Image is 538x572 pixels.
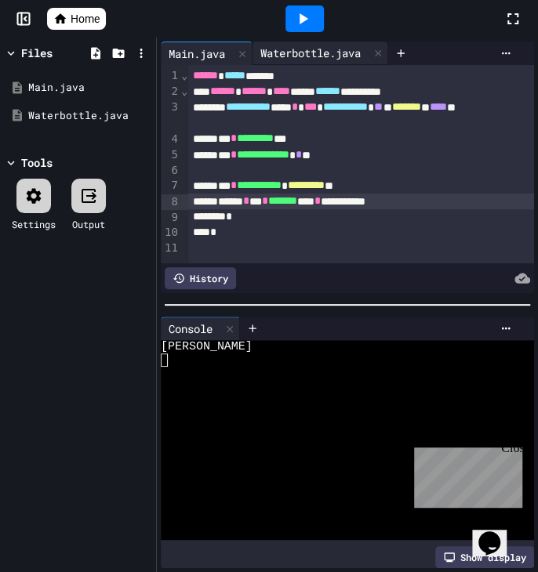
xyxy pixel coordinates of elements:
[161,241,180,255] div: 11
[161,68,180,84] div: 1
[161,317,240,340] div: Console
[21,45,53,61] div: Files
[165,267,236,289] div: History
[12,217,56,231] div: Settings
[72,217,105,231] div: Output
[161,132,180,147] div: 4
[161,100,180,131] div: 3
[161,45,233,62] div: Main.java
[161,84,180,100] div: 2
[47,8,106,30] a: Home
[161,42,253,65] div: Main.java
[435,546,534,568] div: Show display
[161,340,253,353] span: [PERSON_NAME]
[161,194,180,210] div: 8
[472,509,522,556] iframe: chat widget
[161,210,180,225] div: 9
[180,85,188,97] span: Fold line
[161,163,180,178] div: 6
[28,108,151,124] div: Waterbottle.java
[71,11,100,27] span: Home
[161,320,220,337] div: Console
[28,80,151,96] div: Main.java
[408,441,522,508] iframe: chat widget
[161,147,180,163] div: 5
[180,69,188,81] span: Fold line
[6,6,108,100] div: Chat with us now!Close
[253,42,388,65] div: Waterbottle.java
[253,45,369,61] div: Waterbottle.java
[21,154,53,171] div: Tools
[161,225,180,240] div: 10
[161,178,180,194] div: 7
